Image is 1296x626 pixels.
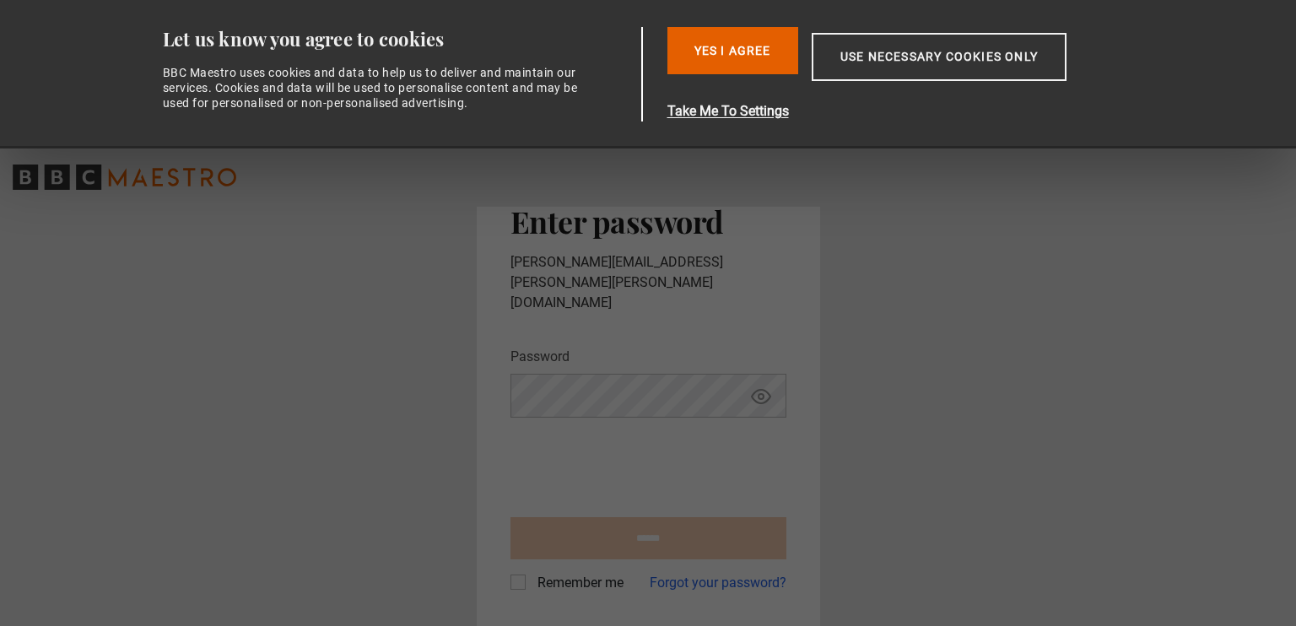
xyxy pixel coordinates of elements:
[650,573,786,593] a: Forgot your password?
[531,573,624,593] label: Remember me
[510,252,786,313] p: [PERSON_NAME][EMAIL_ADDRESS][PERSON_NAME][PERSON_NAME][DOMAIN_NAME]
[510,347,570,367] label: Password
[163,65,588,111] div: BBC Maestro uses cookies and data to help us to deliver and maintain our services. Cookies and da...
[667,101,1147,121] button: Take Me To Settings
[667,27,798,74] button: Yes I Agree
[510,431,767,497] iframe: reCAPTCHA
[812,33,1066,81] button: Use necessary cookies only
[13,165,236,190] svg: BBC Maestro
[510,203,786,239] h2: Enter password
[163,27,635,51] div: Let us know you agree to cookies
[747,381,775,411] button: Show password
